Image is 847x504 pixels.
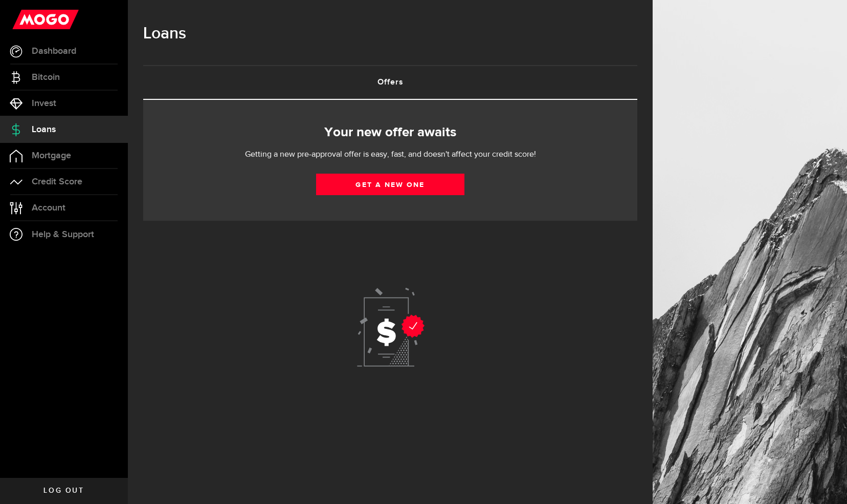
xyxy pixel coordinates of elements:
[43,487,84,494] span: Log out
[32,47,76,56] span: Dashboard
[159,122,622,143] h2: Your new offer awaits
[32,125,56,134] span: Loans
[143,65,637,100] ul: Tabs Navigation
[32,203,65,213] span: Account
[804,461,847,504] iframe: LiveChat chat widget
[32,151,71,160] span: Mortgage
[143,20,637,47] h1: Loans
[214,149,567,161] p: Getting a new pre-approval offer is easy, fast, and doesn't affect your credit score!
[316,174,464,195] a: Get a new one
[32,177,82,186] span: Credit Score
[32,99,56,108] span: Invest
[32,73,60,82] span: Bitcoin
[143,66,637,99] a: Offers
[32,230,94,239] span: Help & Support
